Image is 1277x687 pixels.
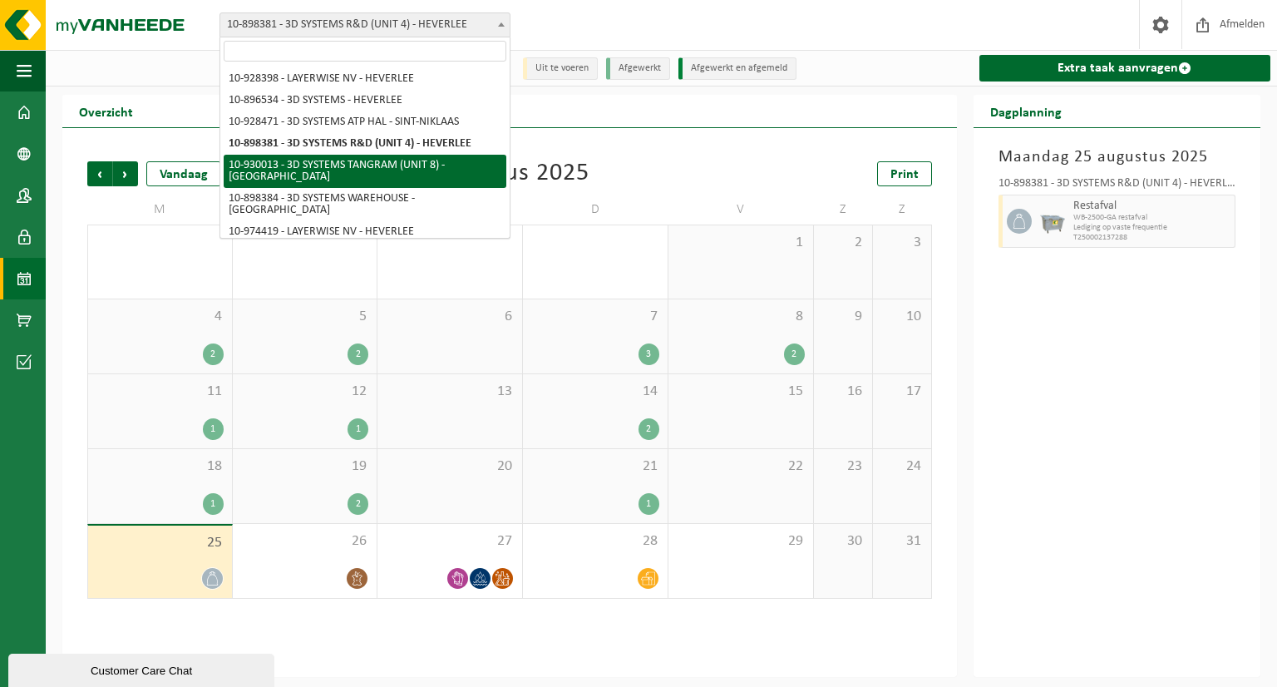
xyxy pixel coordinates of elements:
[881,383,923,401] span: 17
[881,457,923,476] span: 24
[224,90,506,111] li: 10-896534 - 3D SYSTEMS - HEVERLEE
[87,195,233,225] td: M
[386,383,514,401] span: 13
[677,457,805,476] span: 22
[96,308,224,326] span: 4
[8,650,278,687] iframe: chat widget
[822,234,864,252] span: 2
[531,532,659,551] span: 28
[348,343,368,365] div: 2
[638,493,659,515] div: 1
[822,308,864,326] span: 9
[877,161,932,186] a: Print
[890,168,919,181] span: Print
[1073,213,1230,223] span: WB-2500-GA restafval
[606,57,670,80] li: Afgewerkt
[531,308,659,326] span: 7
[1040,209,1065,234] img: WB-2500-GAL-GY-01
[677,308,805,326] span: 8
[638,418,659,440] div: 2
[822,457,864,476] span: 23
[1073,200,1230,213] span: Restafval
[678,57,796,80] li: Afgewerkt en afgemeld
[974,95,1078,127] h2: Dagplanning
[677,532,805,551] span: 29
[241,532,369,551] span: 26
[203,343,224,365] div: 2
[62,95,150,127] h2: Overzicht
[87,161,112,186] span: Vorige
[881,308,923,326] span: 10
[203,493,224,515] div: 1
[531,383,659,401] span: 14
[677,383,805,401] span: 15
[224,155,506,188] li: 10-930013 - 3D SYSTEMS TANGRAM (UNIT 8) - [GEOGRAPHIC_DATA]
[668,195,814,225] td: V
[386,457,514,476] span: 20
[386,308,514,326] span: 6
[348,493,368,515] div: 2
[531,457,659,476] span: 21
[96,457,224,476] span: 18
[784,343,805,365] div: 2
[241,457,369,476] span: 19
[979,55,1270,82] a: Extra taak aanvragen
[998,145,1235,170] h3: Maandag 25 augustus 2025
[224,111,506,133] li: 10-928471 - 3D SYSTEMS ATP HAL - SINT-NIKLAAS
[822,383,864,401] span: 16
[1073,223,1230,233] span: Lediging op vaste frequentie
[881,234,923,252] span: 3
[224,68,506,90] li: 10-928398 - LAYERWISE NV - HEVERLEE
[224,188,506,221] li: 10-898384 - 3D SYSTEMS WAREHOUSE - [GEOGRAPHIC_DATA]
[224,221,506,243] li: 10-974419 - LAYERWISE NV - HEVERLEE
[998,178,1235,195] div: 10-898381 - 3D SYSTEMS R&D (UNIT 4) - HEVERLEE
[220,13,510,37] span: 10-898381 - 3D SYSTEMS R&D (UNIT 4) - HEVERLEE
[203,418,224,440] div: 1
[523,195,668,225] td: D
[638,343,659,365] div: 3
[1073,233,1230,243] span: T250002137288
[224,133,506,155] li: 10-898381 - 3D SYSTEMS R&D (UNIT 4) - HEVERLEE
[873,195,932,225] td: Z
[219,12,510,37] span: 10-898381 - 3D SYSTEMS R&D (UNIT 4) - HEVERLEE
[241,308,369,326] span: 5
[523,57,598,80] li: Uit te voeren
[386,532,514,551] span: 27
[241,383,369,401] span: 12
[348,418,368,440] div: 1
[881,532,923,551] span: 31
[96,383,224,401] span: 11
[814,195,873,225] td: Z
[146,161,221,186] div: Vandaag
[822,532,864,551] span: 30
[677,234,805,252] span: 1
[96,534,224,552] span: 25
[113,161,138,186] span: Volgende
